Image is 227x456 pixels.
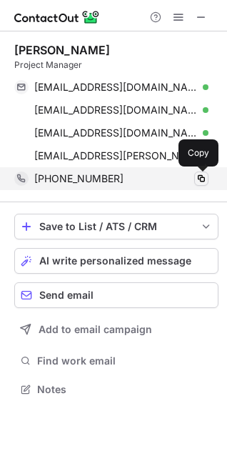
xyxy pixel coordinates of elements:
span: [EMAIL_ADDRESS][DOMAIN_NAME] [34,81,198,94]
span: [EMAIL_ADDRESS][DOMAIN_NAME] [34,127,198,139]
button: save-profile-one-click [14,214,218,239]
span: Send email [39,289,94,301]
button: AI write personalized message [14,248,218,274]
span: Find work email [37,355,213,367]
button: Add to email campaign [14,317,218,342]
span: [EMAIL_ADDRESS][PERSON_NAME][DOMAIN_NAME] [34,149,198,162]
div: Save to List / ATS / CRM [39,221,193,232]
button: Notes [14,380,218,400]
span: AI write personalized message [39,255,191,267]
span: [EMAIL_ADDRESS][DOMAIN_NAME] [34,104,198,117]
div: [PERSON_NAME] [14,43,110,57]
span: Notes [37,383,213,396]
img: ContactOut v5.3.10 [14,9,100,26]
button: Send email [14,282,218,308]
button: Find work email [14,351,218,371]
span: [PHONE_NUMBER] [34,172,123,185]
div: Project Manager [14,59,218,71]
span: Add to email campaign [39,324,152,335]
